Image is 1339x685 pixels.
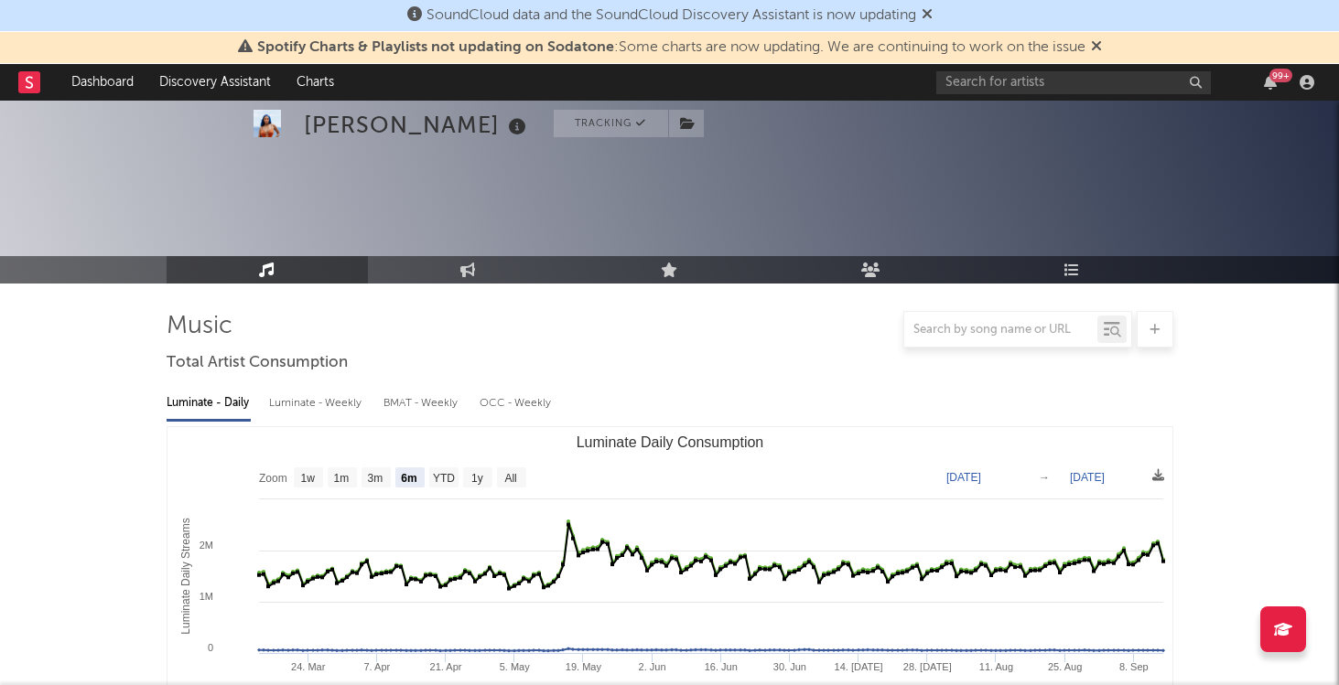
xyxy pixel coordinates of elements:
div: [PERSON_NAME] [304,110,531,140]
text: [DATE] [946,471,981,484]
text: Luminate Daily Streams [178,518,191,634]
div: 99 + [1269,69,1292,82]
text: 0 [207,642,212,653]
span: Dismiss [1091,40,1102,55]
text: 1m [333,472,349,485]
a: Discovery Assistant [146,64,284,101]
text: 1w [300,472,315,485]
text: 6m [401,472,416,485]
text: 14. [DATE] [834,661,882,672]
text: 1y [471,472,483,485]
text: YTD [432,472,454,485]
text: 24. Mar [291,661,326,672]
div: Luminate - Weekly [269,388,365,419]
div: BMAT - Weekly [383,388,461,419]
div: Luminate - Daily [167,388,251,419]
text: 2M [199,540,212,551]
text: → [1039,471,1050,484]
text: 3m [367,472,383,485]
text: 8. Sep [1118,661,1148,672]
text: 28. [DATE] [902,661,951,672]
text: 21. Apr [429,661,461,672]
text: Luminate Daily Consumption [576,434,763,450]
button: 99+ [1264,75,1277,90]
text: All [504,472,516,485]
text: 30. Jun [772,661,805,672]
text: Zoom [259,472,287,485]
span: : Some charts are now updating. We are continuing to work on the issue [257,40,1085,55]
div: OCC - Weekly [480,388,553,419]
text: 1M [199,591,212,602]
input: Search by song name or URL [904,323,1097,337]
a: Charts [284,64,347,101]
text: 19. May [565,661,601,672]
input: Search for artists [936,71,1211,94]
text: [DATE] [1070,471,1105,484]
text: 11. Aug [978,661,1012,672]
a: Dashboard [59,64,146,101]
button: Tracking [554,110,668,137]
span: SoundCloud data and the SoundCloud Discovery Assistant is now updating [427,8,916,23]
text: 25. Aug [1047,661,1081,672]
text: 7. Apr [363,661,390,672]
text: 16. Jun [704,661,737,672]
span: Dismiss [922,8,933,23]
text: 5. May [499,661,530,672]
span: Total Artist Consumption [167,352,348,374]
text: 2. Jun [638,661,665,672]
span: Spotify Charts & Playlists not updating on Sodatone [257,40,614,55]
